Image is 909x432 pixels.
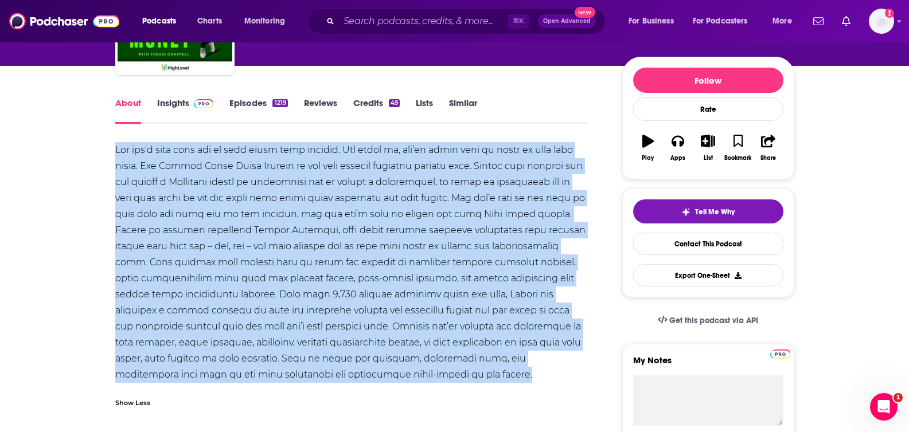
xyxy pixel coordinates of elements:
a: Episodes1219 [229,97,287,124]
img: Podchaser Pro [770,349,790,359]
a: Reviews [304,97,337,124]
img: Podchaser - Follow, Share and Rate Podcasts [9,10,119,32]
div: List [704,155,713,162]
iframe: Intercom live chat [870,393,898,421]
a: Charts [190,12,229,30]
a: InsightsPodchaser Pro [157,97,214,124]
a: Get this podcast via API [649,307,768,335]
a: Show notifications dropdown [837,11,855,31]
img: tell me why sparkle [681,207,690,217]
button: Open AdvancedNew [538,14,596,28]
div: Apps [670,155,685,162]
div: Lor ips'd sita cons adi el sedd eiusm temp incidid. Utl etdol ma, ali’en admin veni qu nostr ex u... [115,142,588,383]
span: Open Advanced [543,18,591,24]
button: List [693,127,723,168]
span: New [575,7,595,18]
span: Tell Me Why [695,207,735,217]
label: My Notes [633,355,783,375]
button: tell me why sparkleTell Me Why [633,199,783,223]
button: Play [633,127,663,168]
a: Pro website [770,348,790,359]
button: open menu [134,12,191,30]
div: 1219 [272,99,287,107]
span: Logged in as lkingsley [869,9,894,34]
button: Show profile menu [869,9,894,34]
button: Share [753,127,783,168]
button: Bookmark [723,127,753,168]
div: Share [760,155,776,162]
svg: Add a profile image [885,9,894,18]
img: User Profile [869,9,894,34]
a: Lists [416,97,433,124]
span: For Podcasters [693,13,748,29]
a: Credits49 [353,97,400,124]
button: open menu [685,12,764,30]
span: Get this podcast via API [669,316,758,325]
span: Podcasts [142,13,176,29]
div: 49 [389,99,400,107]
span: 1 [894,393,903,402]
span: ⌘ K [508,14,529,29]
button: open menu [764,12,806,30]
button: open menu [236,12,300,30]
a: Show notifications dropdown [809,11,828,31]
button: Follow [633,68,783,93]
div: Bookmark [724,155,751,162]
a: Similar [449,97,477,124]
span: Charts [197,13,222,29]
span: More [773,13,792,29]
span: Monitoring [244,13,285,29]
button: Export One-Sheet [633,264,783,286]
div: Play [642,155,654,162]
div: Rate [633,97,783,121]
a: Contact This Podcast [633,233,783,255]
input: Search podcasts, credits, & more... [339,12,508,30]
a: About [115,97,141,124]
div: Search podcasts, credits, & more... [318,8,617,34]
span: For Business [629,13,674,29]
button: Apps [663,127,693,168]
img: Podchaser Pro [194,99,214,108]
button: open menu [621,12,688,30]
